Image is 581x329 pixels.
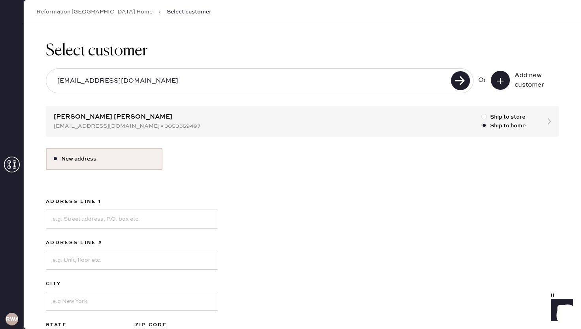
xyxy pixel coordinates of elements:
[481,121,526,130] label: Ship to home
[543,293,577,327] iframe: Front Chat
[46,210,218,229] input: e.g. Street address, P.O. box etc.
[478,76,486,85] div: Or
[46,251,218,270] input: e.g. Unit, floor etc.
[46,292,218,311] input: e.g New York
[46,279,218,289] label: City
[36,8,153,16] a: Reformation [GEOGRAPHIC_DATA] Home
[53,155,156,163] label: New address
[481,113,526,121] label: Ship to store
[6,316,18,322] h3: RWA
[46,42,559,61] h1: Select customer
[515,71,554,90] div: Add new customer
[167,8,211,16] span: Select customer
[46,197,218,206] label: Address Line 1
[51,72,449,90] input: Search by email or phone number
[46,238,218,248] label: Address Line 2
